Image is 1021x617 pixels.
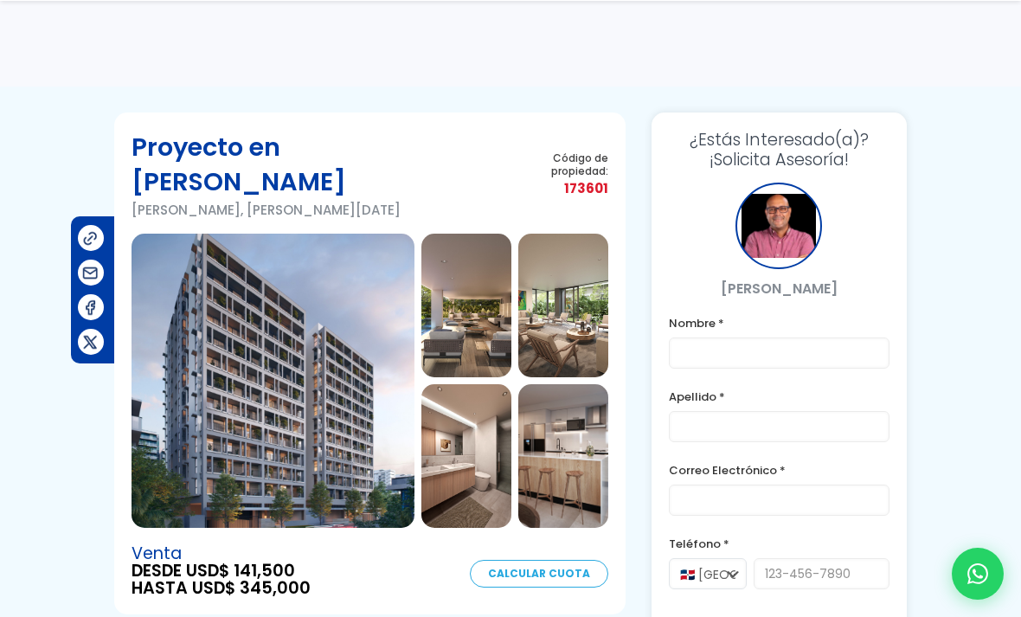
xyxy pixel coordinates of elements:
p: [PERSON_NAME] [669,278,889,299]
img: Proyecto en Evaristo Morales [421,234,511,377]
img: Proyecto en Evaristo Morales [132,234,414,528]
span: DESDE USD$ 141,500 [132,562,311,580]
h3: ¡Solicita Asesoría! [669,130,889,170]
span: Código de propiedad: [495,151,608,177]
label: Correo Electrónico * [669,460,889,481]
div: Julio Holguin [735,183,822,269]
span: ¿Estás Interesado(a)? [669,130,889,150]
label: Nombre * [669,312,889,334]
img: Proyecto en Evaristo Morales [518,234,608,377]
img: Proyecto en Evaristo Morales [518,384,608,528]
p: [PERSON_NAME], [PERSON_NAME][DATE] [132,199,495,221]
input: 123-456-7890 [754,558,889,589]
img: Compartir [81,264,100,282]
label: Apellido * [669,386,889,408]
h1: Proyecto en [PERSON_NAME] [132,130,495,199]
span: Venta [132,545,311,562]
span: HASTA USD$ 345,000 [132,580,311,597]
label: Teléfono * [669,533,889,555]
a: Calcular Cuota [470,560,608,588]
span: 173601 [495,177,608,199]
img: Compartir [81,333,100,351]
img: Proyecto en Evaristo Morales [421,384,511,528]
img: Compartir [81,229,100,247]
img: Compartir [81,299,100,317]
